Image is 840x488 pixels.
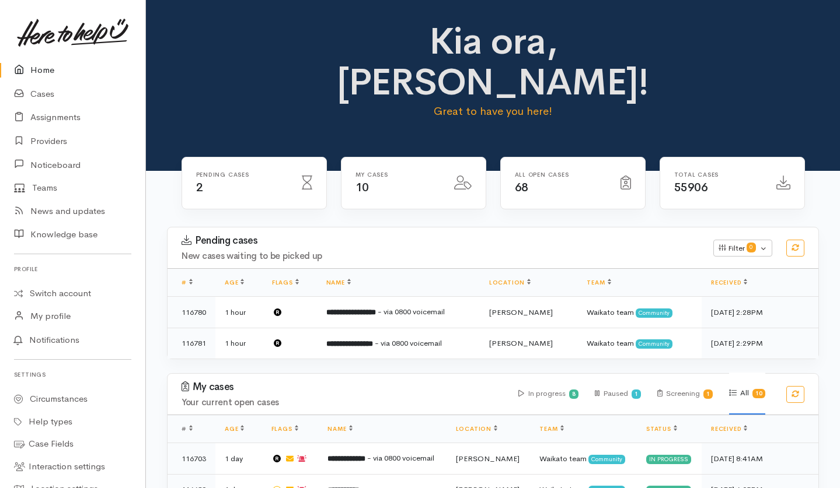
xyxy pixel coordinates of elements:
[182,251,699,261] h4: New cases waiting to be picked up
[577,297,702,328] td: Waikato team
[333,21,653,103] h1: Kia ora, [PERSON_NAME]!
[515,171,607,178] h6: All Open cases
[225,425,244,433] a: Age
[636,308,672,318] span: Community
[572,390,576,398] b: 8
[711,279,747,286] a: Received
[530,443,636,475] td: Waikato team
[588,455,625,464] span: Community
[326,279,351,286] a: Name
[182,425,193,433] span: #
[489,279,531,286] a: Location
[355,180,369,195] span: 10
[215,443,262,475] td: 1 day
[595,373,641,415] div: Paused
[196,180,203,195] span: 2
[674,180,708,195] span: 55906
[456,425,497,433] a: Location
[489,338,553,348] span: [PERSON_NAME]
[702,328,818,359] td: [DATE] 2:29PM
[367,453,434,463] span: - via 0800 voicemail
[702,443,818,475] td: [DATE] 8:41AM
[587,279,611,286] a: Team
[674,171,762,178] h6: Total cases
[14,261,131,277] h6: Profile
[355,171,440,178] h6: My cases
[272,279,299,286] a: Flags
[182,235,699,247] h3: Pending cases
[375,338,442,348] span: - via 0800 voicemail
[182,381,504,393] h3: My cases
[182,279,193,286] a: #
[215,328,263,359] td: 1 hour
[646,425,677,433] a: Status
[539,425,563,433] a: Team
[215,297,263,328] td: 1 hour
[747,243,756,252] span: 0
[713,240,772,257] button: Filter0
[515,180,528,195] span: 68
[702,297,818,328] td: [DATE] 2:28PM
[489,307,553,317] span: [PERSON_NAME]
[518,373,578,415] div: In progress
[636,339,672,349] span: Community
[168,328,215,359] td: 116781
[635,390,638,398] b: 1
[327,425,352,433] a: Name
[755,389,762,397] b: 10
[577,328,702,359] td: Waikato team
[657,373,713,415] div: Screening
[168,443,215,475] td: 116703
[271,425,298,433] a: Flags
[378,307,445,317] span: - via 0800 voicemail
[706,390,710,398] b: 1
[182,398,504,408] h4: Your current open cases
[711,425,747,433] a: Received
[646,455,691,464] div: In progress
[456,454,520,464] span: [PERSON_NAME]
[168,297,215,328] td: 116780
[333,103,653,120] p: Great to have you here!
[196,171,288,178] h6: Pending cases
[225,279,244,286] a: Age
[14,367,131,382] h6: Settings
[729,373,765,415] div: All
